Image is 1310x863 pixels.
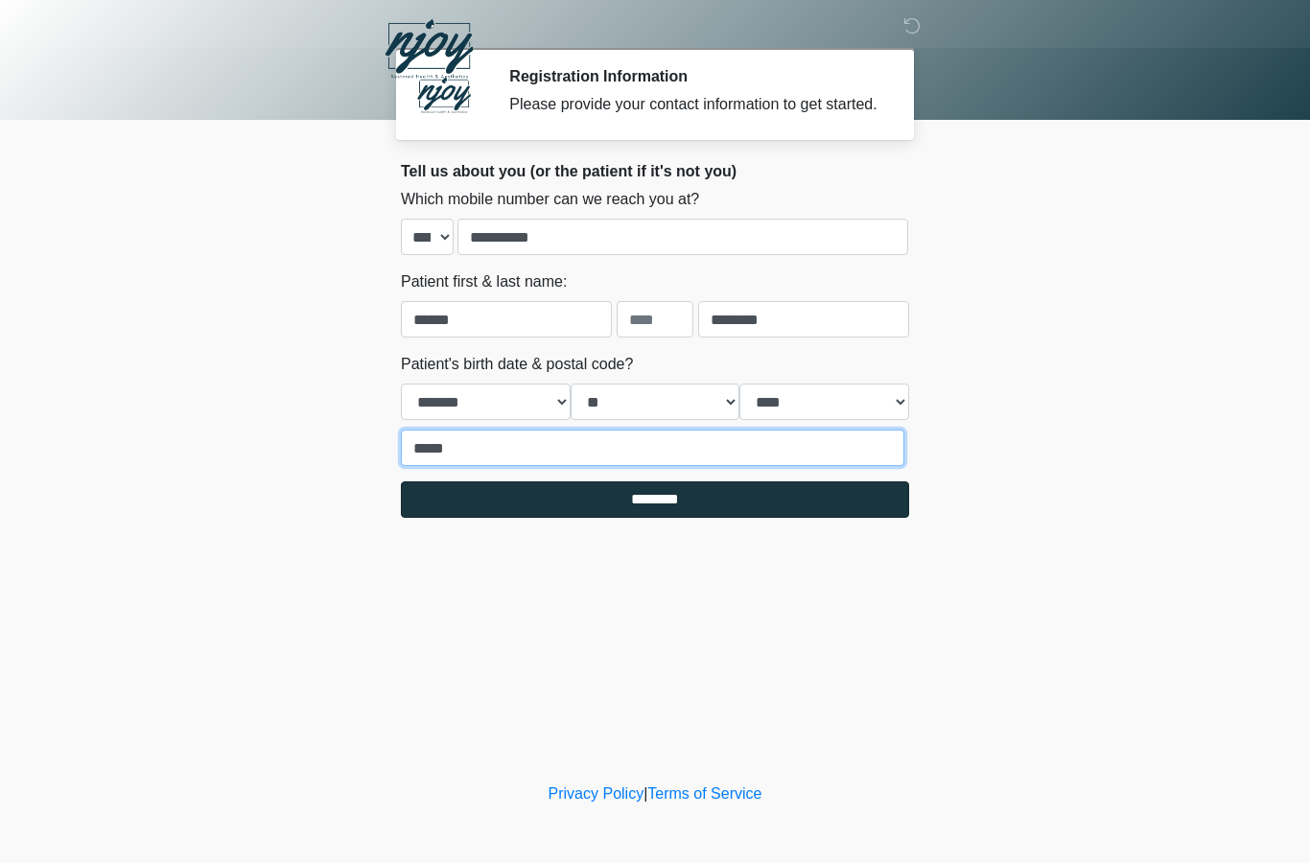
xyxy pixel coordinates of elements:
div: Please provide your contact information to get started. [509,93,880,116]
h2: Tell us about you (or the patient if it's not you) [401,162,909,180]
label: Which mobile number can we reach you at? [401,188,699,211]
a: | [643,785,647,802]
label: Patient first & last name: [401,270,567,293]
label: Patient's birth date & postal code? [401,353,633,376]
a: Privacy Policy [549,785,644,802]
a: Terms of Service [647,785,761,802]
img: NJOY Restored Health & Aesthetics Logo [382,14,477,85]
